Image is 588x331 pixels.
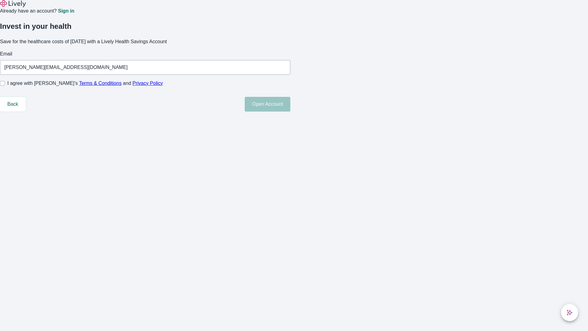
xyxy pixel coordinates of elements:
[7,80,163,87] span: I agree with [PERSON_NAME]’s and
[561,304,578,321] button: chat
[133,81,163,86] a: Privacy Policy
[567,310,573,316] svg: Lively AI Assistant
[58,9,74,13] a: Sign in
[79,81,122,86] a: Terms & Conditions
